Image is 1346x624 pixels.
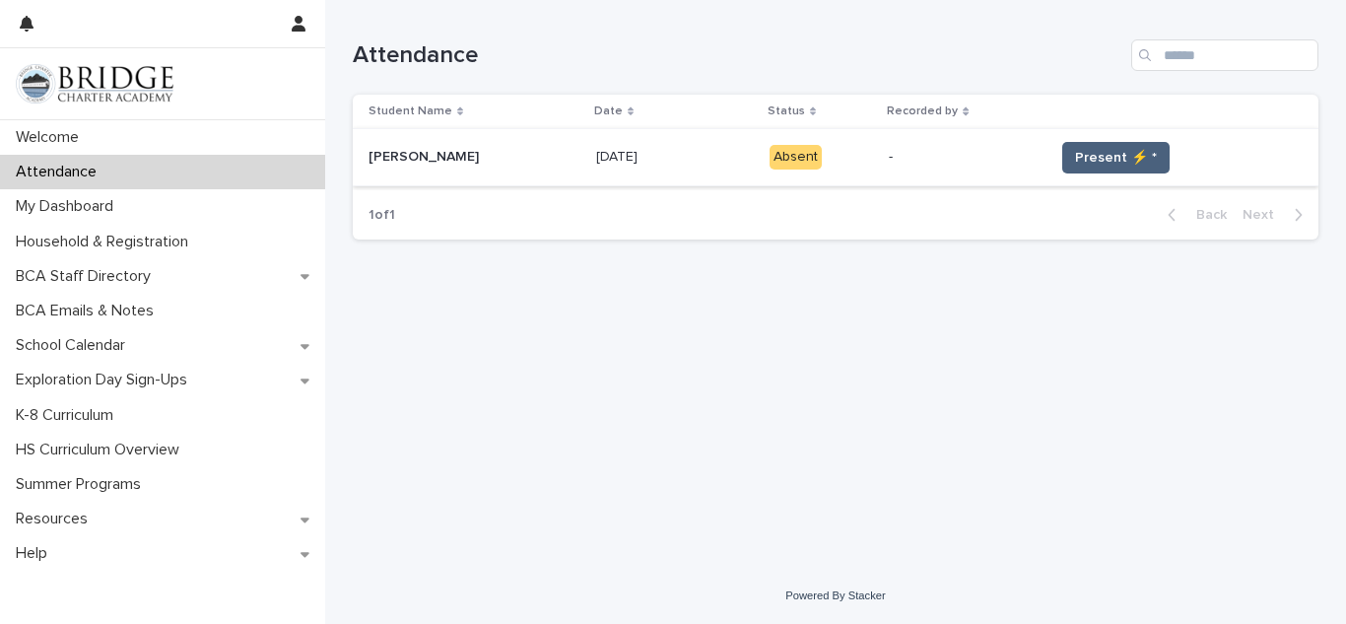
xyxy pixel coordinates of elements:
p: Exploration Day Sign-Ups [8,371,203,389]
span: Next [1243,208,1286,222]
p: Household & Registration [8,233,204,251]
p: School Calendar [8,336,141,355]
p: Recorded by [887,101,958,122]
p: 1 of 1 [353,191,411,240]
p: BCA Staff Directory [8,267,167,286]
input: Search [1131,39,1318,71]
p: BCA Emails & Notes [8,302,169,320]
p: Help [8,544,63,563]
p: Summer Programs [8,475,157,494]
span: Present ⚡ * [1075,148,1157,168]
p: K-8 Curriculum [8,406,129,425]
tr: [PERSON_NAME][PERSON_NAME] [DATE][DATE] Absent-Present ⚡ * [353,129,1318,186]
p: Status [768,101,805,122]
p: Student Name [369,101,452,122]
button: Next [1235,206,1318,224]
p: Attendance [8,163,112,181]
a: Powered By Stacker [785,589,885,601]
p: HS Curriculum Overview [8,441,195,459]
p: - [889,149,1039,166]
p: Resources [8,510,103,528]
p: My Dashboard [8,197,129,216]
button: Back [1152,206,1235,224]
div: Absent [770,145,822,170]
img: V1C1m3IdTEidaUdm9Hs0 [16,64,173,104]
p: [PERSON_NAME] [369,145,483,166]
span: Back [1184,208,1227,222]
h1: Attendance [353,41,1123,70]
p: [DATE] [596,145,641,166]
p: Date [594,101,623,122]
button: Present ⚡ * [1062,142,1170,173]
p: Welcome [8,128,95,147]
